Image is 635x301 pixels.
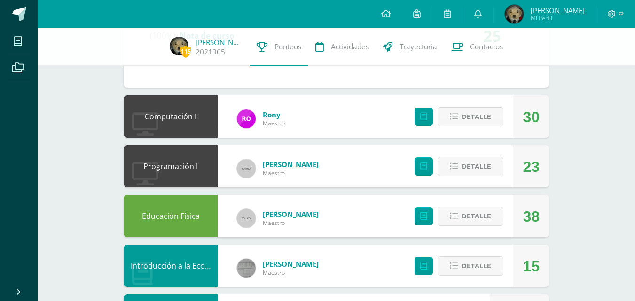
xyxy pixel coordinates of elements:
img: 60x60 [237,159,256,178]
span: [PERSON_NAME] [531,6,585,15]
button: Detalle [438,157,503,176]
div: 15 [523,245,540,287]
div: Educación Física [124,195,218,237]
img: 1372173d9c36a2fec6213f9422fd5266.png [237,109,256,128]
span: [PERSON_NAME] [263,209,319,219]
span: Rony [263,110,285,119]
a: Trayectoria [376,28,444,66]
span: Actividades [331,42,369,52]
span: Maestro [263,219,319,227]
a: [PERSON_NAME] [196,38,243,47]
div: Programación I [124,145,218,187]
a: Contactos [444,28,510,66]
button: Detalle [438,107,503,126]
div: 30 [523,96,540,138]
span: Maestro [263,119,285,127]
span: Trayectoria [400,42,437,52]
img: daeaa040892bc679058b0148d52f2f96.png [170,37,188,55]
img: 60x60 [237,209,256,228]
img: e19de770cdd1a4b93e9fa62cceb1f9cc.png [237,259,256,278]
span: Detalle [462,108,491,125]
span: 115 [180,46,191,57]
span: Maestro [263,269,319,277]
div: Introducción a la Economía [124,245,218,287]
a: Punteos [250,28,308,66]
span: Punteos [274,42,301,52]
span: Detalle [462,257,491,275]
span: Mi Perfil [531,14,585,22]
button: Detalle [438,256,503,276]
a: Actividades [308,28,376,66]
div: 38 [523,195,540,238]
a: 2021305 [196,47,225,57]
span: Detalle [462,208,491,225]
span: [PERSON_NAME] [263,160,319,169]
div: Computación I [124,95,218,138]
img: daeaa040892bc679058b0148d52f2f96.png [505,5,524,23]
span: Maestro [263,169,319,177]
button: Detalle [438,207,503,226]
span: [PERSON_NAME] [263,259,319,269]
span: Detalle [462,158,491,175]
div: 23 [523,146,540,188]
span: Contactos [470,42,503,52]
